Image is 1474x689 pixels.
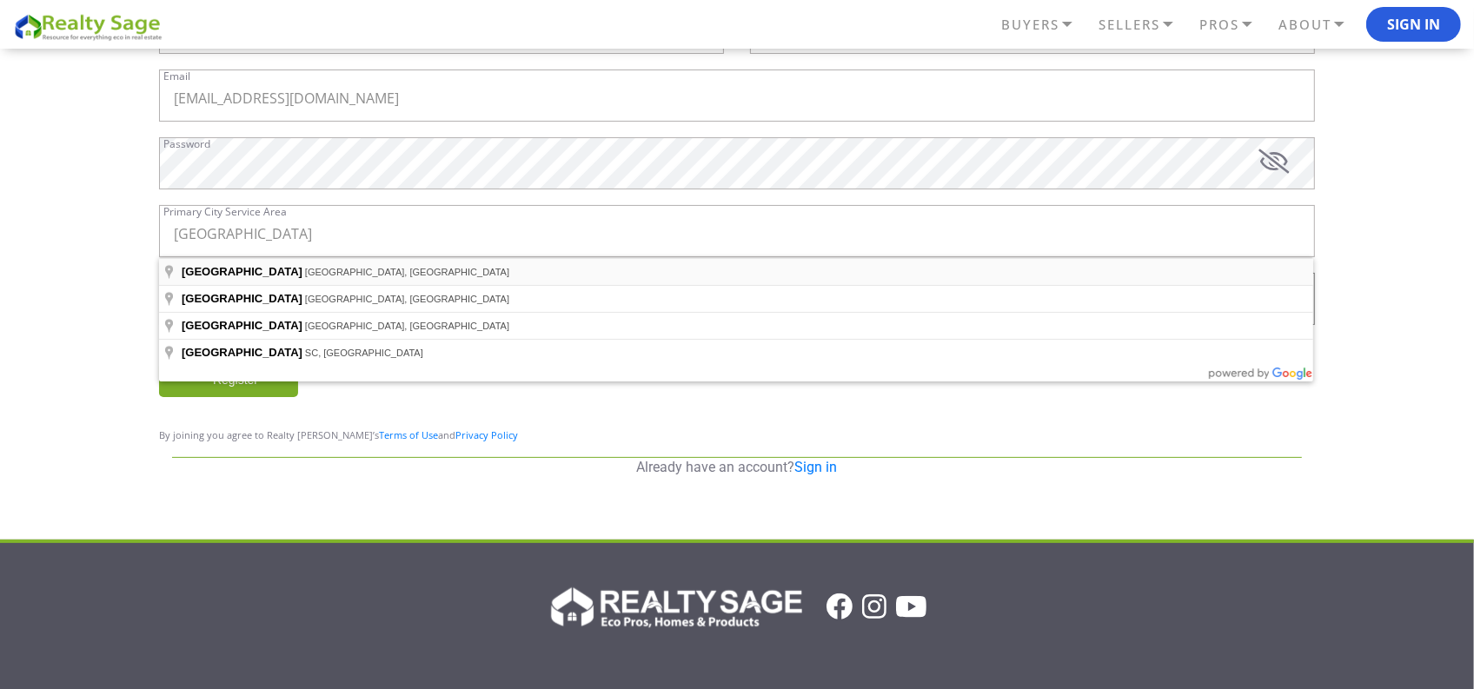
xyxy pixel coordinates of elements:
[1195,10,1274,40] a: PROS
[159,428,518,441] span: By joining you agree to Realty [PERSON_NAME]’s and
[305,321,509,331] span: [GEOGRAPHIC_DATA], [GEOGRAPHIC_DATA]
[305,267,509,277] span: [GEOGRAPHIC_DATA], [GEOGRAPHIC_DATA]
[163,139,210,149] label: Password
[182,346,302,359] span: [GEOGRAPHIC_DATA]
[305,348,423,358] span: SC, [GEOGRAPHIC_DATA]
[163,207,287,217] label: Primary City Service Area
[182,319,302,332] span: [GEOGRAPHIC_DATA]
[795,459,838,475] a: Sign in
[13,11,169,42] img: REALTY SAGE
[548,582,802,631] img: Realty Sage Logo
[1366,7,1461,42] button: Sign In
[379,428,438,441] a: Terms of Use
[172,458,1302,477] p: Already have an account?
[182,292,302,305] span: [GEOGRAPHIC_DATA]
[1094,10,1195,40] a: SELLERS
[182,265,302,278] span: [GEOGRAPHIC_DATA]
[455,428,518,441] a: Privacy Policy
[1274,10,1366,40] a: ABOUT
[997,10,1094,40] a: BUYERS
[305,294,509,304] span: [GEOGRAPHIC_DATA], [GEOGRAPHIC_DATA]
[163,71,190,82] label: Email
